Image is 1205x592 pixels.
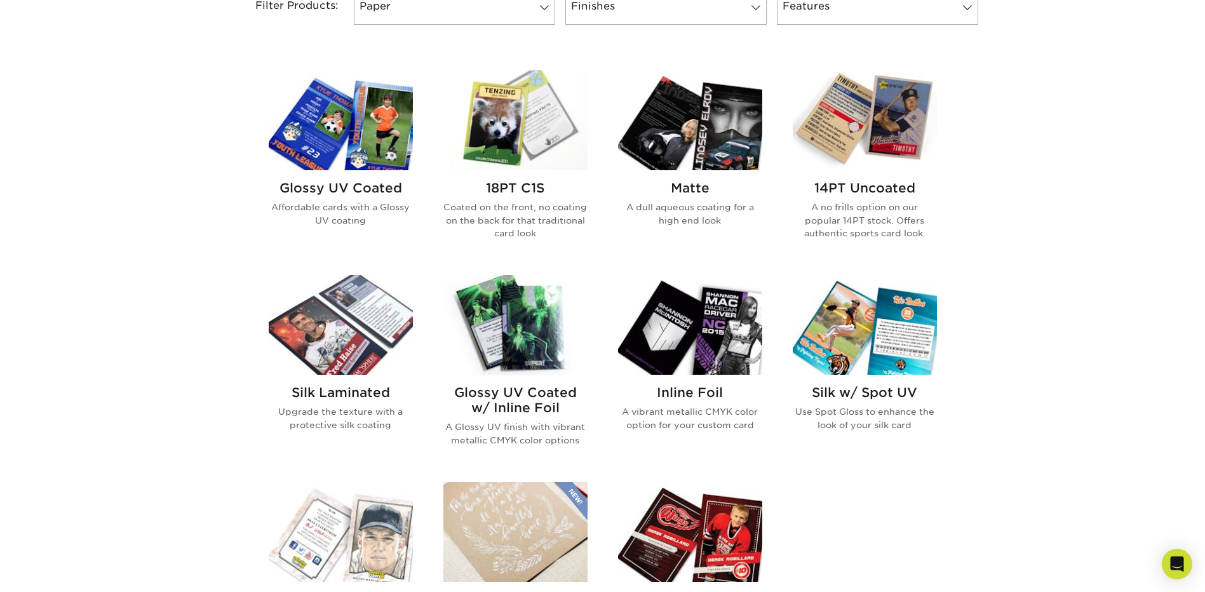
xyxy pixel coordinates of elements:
a: Glossy UV Coated w/ Inline Foil Trading Cards Glossy UV Coated w/ Inline Foil A Glossy UV finish ... [443,275,588,467]
img: Silk Laminated Trading Cards [269,275,413,375]
div: Open Intercom Messenger [1162,549,1192,579]
img: Glossy UV Coated Trading Cards [269,71,413,170]
a: 14PT Uncoated Trading Cards 14PT Uncoated A no frills option on our popular 14PT stock. Offers au... [793,71,937,260]
p: Use Spot Gloss to enhance the look of your silk card [793,405,937,431]
h2: Inline Foil [618,385,762,400]
h2: Silk w/ Spot UV [793,385,937,400]
img: ModCard™ Trading Cards [618,482,762,582]
p: Affordable cards with a Glossy UV coating [269,201,413,227]
h2: Silk Laminated [269,385,413,400]
p: Upgrade the texture with a protective silk coating [269,405,413,431]
img: Glossy UV Coated w/ Inline Foil Trading Cards [443,275,588,375]
h2: 14PT Uncoated [793,180,937,196]
h2: Glossy UV Coated w/ Inline Foil [443,385,588,415]
p: Coated on the front, no coating on the back for that traditional card look [443,201,588,239]
img: Silk w/ Spot UV Trading Cards [793,275,937,375]
img: 14PT Uncoated Trading Cards [793,71,937,170]
img: Uncoated Linen Trading Cards [269,482,413,582]
a: Inline Foil Trading Cards Inline Foil A vibrant metallic CMYK color option for your custom card [618,275,762,467]
a: Matte Trading Cards Matte A dull aqueous coating for a high end look [618,71,762,260]
h2: Matte [618,180,762,196]
h2: 18PT C1S [443,180,588,196]
p: A Glossy UV finish with vibrant metallic CMYK color options [443,420,588,447]
a: 18PT C1S Trading Cards 18PT C1S Coated on the front, no coating on the back for that traditional ... [443,71,588,260]
h2: Glossy UV Coated [269,180,413,196]
a: Glossy UV Coated Trading Cards Glossy UV Coated Affordable cards with a Glossy UV coating [269,71,413,260]
img: Matte Trading Cards [618,71,762,170]
a: Silk Laminated Trading Cards Silk Laminated Upgrade the texture with a protective silk coating [269,275,413,467]
img: 18PT C1S Trading Cards [443,71,588,170]
p: A dull aqueous coating for a high end look [618,201,762,227]
img: 18PT French Kraft Trading Cards [443,482,588,582]
p: A vibrant metallic CMYK color option for your custom card [618,405,762,431]
img: New Product [556,482,588,520]
img: Inline Foil Trading Cards [618,275,762,375]
a: Silk w/ Spot UV Trading Cards Silk w/ Spot UV Use Spot Gloss to enhance the look of your silk card [793,275,937,467]
p: A no frills option on our popular 14PT stock. Offers authentic sports card look. [793,201,937,239]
